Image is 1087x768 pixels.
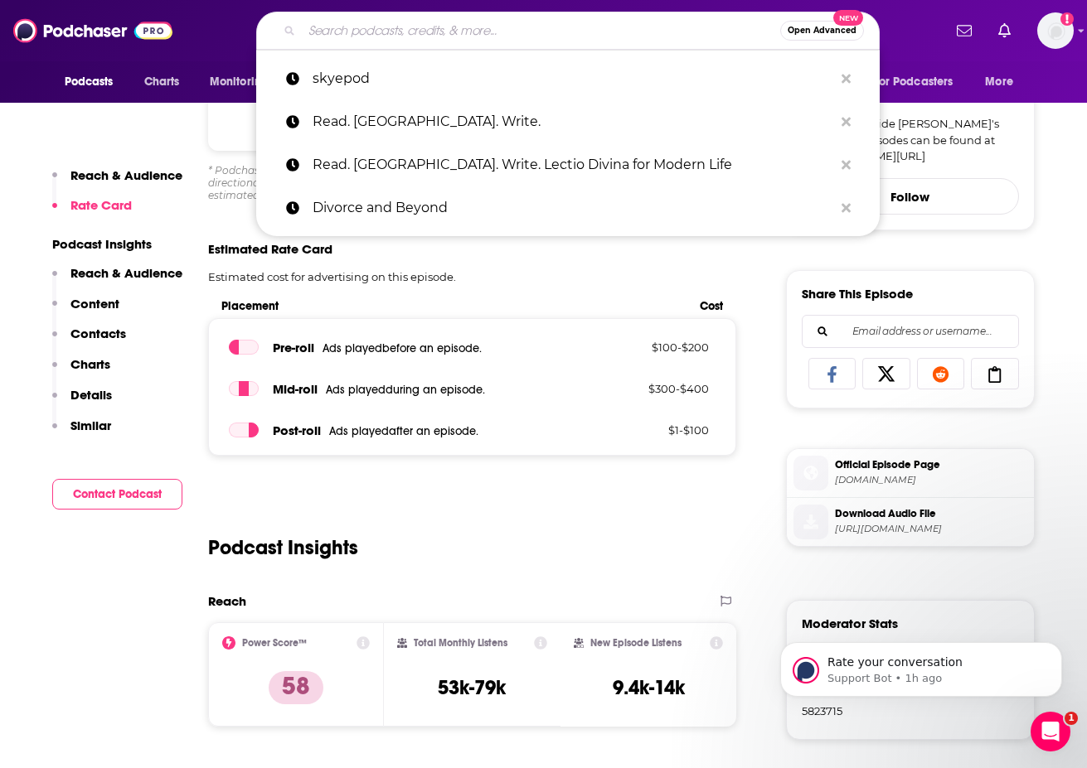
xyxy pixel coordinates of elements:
[273,381,318,397] span: Mid -roll
[144,70,180,94] span: Charts
[52,356,110,387] button: Charts
[52,326,126,356] button: Contacts
[414,637,507,649] h2: Total Monthly Listens
[438,675,506,700] h3: 53k-79k
[256,12,880,50] div: Search podcasts, credits, & more...
[833,10,863,26] span: New
[70,197,132,213] p: Rate Card
[863,66,978,98] button: open menu
[52,418,111,448] button: Similar
[13,15,172,46] img: Podchaser - Follow, Share and Rate Podcasts
[256,57,880,100] a: skyepod
[950,17,978,45] a: Show notifications dropdown
[835,506,1027,521] span: Download Audio File
[208,535,358,560] h2: Podcast Insights
[313,100,833,143] p: Read. Pray. Write.
[208,241,332,257] span: Estimated Rate Card
[1065,712,1078,725] span: 1
[70,296,119,312] p: Content
[788,27,856,35] span: Open Advanced
[329,424,478,438] span: Ads played after an episode .
[808,358,856,389] a: Share on Facebook
[70,387,112,403] p: Details
[590,637,682,649] h2: New Episode Listens
[601,423,709,437] p: $ 1 - $ 100
[835,474,1027,486] span: sites.libsyn.com
[52,197,132,228] button: Rate Card
[242,637,307,649] h2: Power Score™
[70,356,110,372] p: Charts
[992,17,1017,45] a: Show notifications dropdown
[70,326,126,341] p: Contacts
[269,671,323,704] p: 58
[802,178,1019,215] button: Follow
[780,21,864,41] button: Open AdvancedNew
[323,341,482,355] span: Ads played before an episode .
[256,186,880,229] a: Divorce and Beyond
[835,457,1027,472] span: Official Episode Page
[70,418,111,433] p: Similar
[793,505,1027,539] a: Download Audio File[URL][DOMAIN_NAME]
[313,143,833,186] p: Read. Pray. Write. Lectio Divina for Modern Life
[208,270,737,283] p: Estimated cost for advertising on this episode.
[256,100,880,143] a: Read. [GEOGRAPHIC_DATA]. Write.
[221,299,687,313] span: Placement
[601,341,709,354] p: $ 100 - $ 200
[198,66,290,98] button: open menu
[874,70,954,94] span: For Podcasters
[802,116,1019,165] a: Get a peek inside [PERSON_NAME]'s mind. Full episodes can be found at [DOMAIN_NAME][URL]
[700,299,723,313] span: Cost
[210,70,269,94] span: Monitoring
[208,164,737,201] div: * Podchaser estimates a podcast’s reach using real data from millions of devices. These metrics a...
[1037,12,1074,49] button: Show profile menu
[313,186,833,229] p: Divorce and Beyond
[917,358,965,389] a: Share on Reddit
[613,675,685,700] h3: 9.4k-14k
[326,383,485,397] span: Ads played during an episode .
[985,70,1013,94] span: More
[52,236,182,252] p: Podcast Insights
[52,296,119,326] button: Content
[302,17,780,44] input: Search podcasts, credits, & more...
[802,286,913,302] h3: Share This Episode
[52,479,182,510] button: Contact Podcast
[273,423,321,438] span: Post -roll
[256,143,880,186] a: Read. [GEOGRAPHIC_DATA]. Write. Lectio Divina for Modern Life
[65,70,114,94] span: Podcasts
[816,316,1005,347] input: Email address or username...
[862,358,910,389] a: Share on X/Twitter
[53,66,135,98] button: open menu
[52,167,182,198] button: Reach & Audience
[208,593,246,609] h2: Reach
[133,66,190,98] a: Charts
[52,387,112,418] button: Details
[70,167,182,183] p: Reach & Audience
[971,358,1019,389] a: Copy Link
[973,66,1034,98] button: open menu
[1037,12,1074,49] img: User Profile
[313,57,833,100] p: skyepod
[835,523,1027,535] span: https://traffic.libsyn.com/secure/2573b4d7-1cb5-4530-8b09-5c548ac0cb20/The_SkyePod_-_May_9_Free_V...
[1060,12,1074,26] svg: Add a profile image
[802,315,1019,348] div: Search followers
[793,456,1027,490] a: Official Episode Page[DOMAIN_NAME]
[755,607,1087,723] iframe: Intercom notifications message
[52,265,182,296] button: Reach & Audience
[273,340,314,355] span: Pre -roll
[1031,712,1070,751] iframe: Intercom live chat
[1037,12,1074,49] span: Logged in as shcarlos
[601,382,709,395] p: $ 300 - $ 400
[70,265,182,281] p: Reach & Audience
